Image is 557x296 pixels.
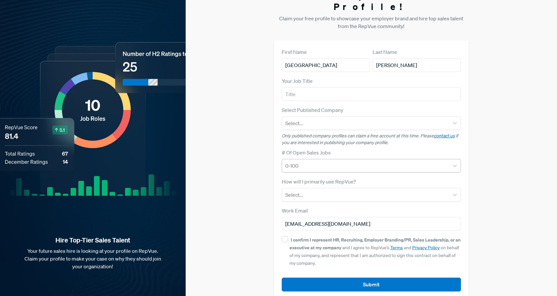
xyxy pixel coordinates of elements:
strong: Hire Top-Tier Sales Talent [10,236,175,244]
p: Claim your free profile to showcase your employer brand and hire top sales talent from the RepVue... [274,15,469,30]
span: and I agree to RepVue’s and on behalf of my company, and represent that I am authorized to sign t... [289,237,461,266]
input: Title [282,87,461,101]
label: Work Email [282,207,308,214]
label: Your Job Title [282,77,313,85]
p: Your future sales hire is looking at your profile on RepVue. Claim your profile to make your case... [10,247,175,270]
label: First Name [282,48,307,56]
a: Terms [390,245,403,251]
label: # Of Open Sales Jobs [282,149,331,156]
label: Last Name [373,48,397,56]
p: Only published company profiles can claim a free account at this time. Please if you are interest... [282,133,461,146]
a: Privacy Policy [412,245,440,251]
input: First Name [282,58,370,72]
label: Select Published Company [282,106,343,114]
input: Email [282,217,461,231]
label: How will I primarily use RepVue? [282,178,356,185]
a: contact us [434,133,455,139]
button: Submit [282,278,461,291]
strong: I confirm I represent HR, Recruiting, Employer Branding/PR, Sales Leadership, or an executive at ... [289,237,461,251]
input: Last Name [373,58,461,72]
